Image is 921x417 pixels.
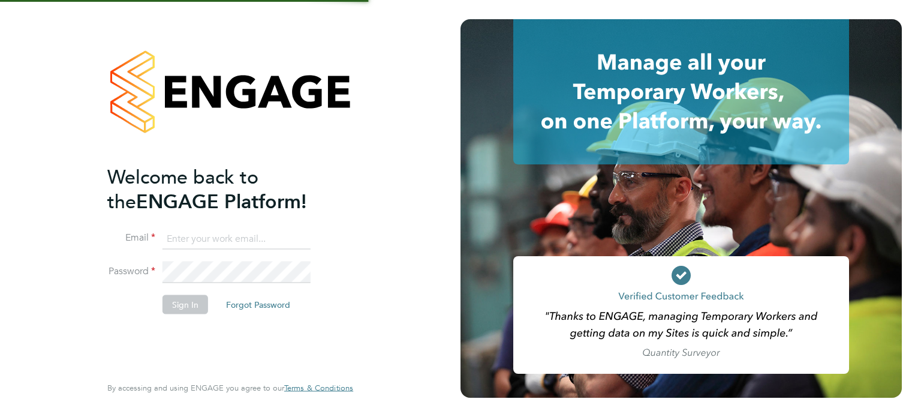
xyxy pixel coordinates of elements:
[162,295,208,314] button: Sign In
[107,232,155,244] label: Email
[107,383,353,393] span: By accessing and using ENGAGE you agree to our
[162,228,311,250] input: Enter your work email...
[284,383,353,393] a: Terms & Conditions
[107,265,155,278] label: Password
[216,295,300,314] button: Forgot Password
[107,165,258,213] span: Welcome back to the
[107,164,341,214] h2: ENGAGE Platform!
